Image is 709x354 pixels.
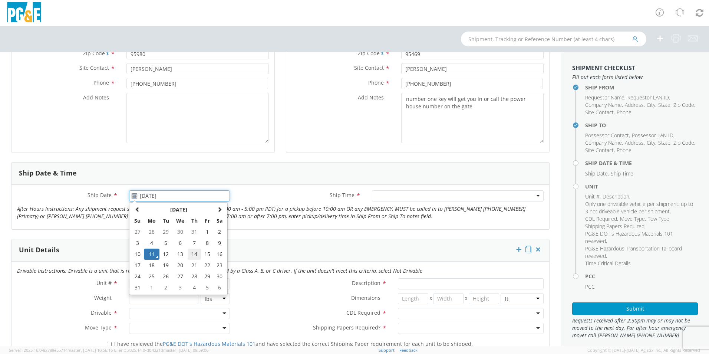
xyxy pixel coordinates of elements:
h3: Ship Date & Time [19,170,77,177]
img: pge-logo-06675f144f4cfa6a6814.png [6,2,43,24]
td: 23 [213,260,226,271]
span: Next Month [217,207,222,212]
input: Length [398,293,428,304]
input: Height [469,293,499,304]
h4: Ship Date & Time [585,160,698,166]
span: Shipping Papers Required? [313,324,380,331]
span: State [658,139,670,146]
td: 1 [201,226,214,237]
td: 8 [201,237,214,249]
li: , [627,94,670,101]
span: Dimensions [351,294,380,301]
span: Requests received after 2:30pm may or may not be moved to the next day. For after hour emergency ... [572,317,698,339]
td: 26 [159,271,172,282]
span: Unit # [585,193,600,200]
td: 29 [159,226,172,237]
td: 5 [201,282,214,293]
td: 5 [159,237,172,249]
a: Support [379,347,395,353]
span: Ship Time [330,191,354,199]
th: Tu [159,215,172,226]
span: Zip Code [358,50,380,57]
span: Ship Time [611,170,633,177]
td: 27 [131,226,144,237]
td: 24 [131,271,144,282]
td: 12 [159,249,172,260]
span: Address [625,101,644,108]
span: Fill out each form listed below [572,73,698,81]
li: , [585,109,615,116]
li: , [585,230,696,245]
span: Weight [94,294,112,301]
th: Fr [201,215,214,226]
td: 18 [144,260,159,271]
span: Tow Type [648,215,669,222]
td: 11 [144,249,159,260]
button: Submit [572,302,698,315]
span: City [647,139,655,146]
span: Add Notes [358,94,384,101]
input: Width [433,293,464,304]
span: Drivable [91,309,112,316]
td: 2 [159,282,172,293]
td: 7 [188,237,201,249]
li: , [585,245,696,260]
span: Site Contact [79,64,109,71]
li: , [603,193,630,200]
td: 17 [131,260,144,271]
a: Feedback [399,347,418,353]
td: 30 [172,226,188,237]
li: , [585,215,618,223]
td: 29 [201,271,214,282]
li: , [585,200,696,215]
span: Requestor Name [585,94,624,101]
span: Phone [617,147,631,154]
span: Ship Date [585,170,608,177]
span: Time Critical Details [585,260,631,267]
td: 25 [144,271,159,282]
span: Client: 2025.14.0-db4321d [114,347,208,353]
span: master, [DATE] 10:56:16 [67,347,113,353]
span: Only one driveable vehicle per shipment, up to 3 not driveable vehicle per shipment [585,200,693,215]
td: 27 [172,271,188,282]
li: , [585,193,601,200]
span: Requestor LAN ID [627,94,669,101]
td: 28 [188,271,201,282]
span: Possessor Contact [585,132,629,139]
span: Add Notes [83,94,109,101]
li: , [625,139,645,147]
span: Server: 2025.16.0-82789e55714 [9,347,113,353]
span: X [428,293,433,304]
td: 3 [172,282,188,293]
td: 22 [201,260,214,271]
strong: Shipment Checklist [572,64,635,72]
span: Shipping Papers Required [585,223,644,230]
td: 14 [188,249,201,260]
td: 16 [213,249,226,260]
td: 4 [144,237,159,249]
td: 1 [144,282,159,293]
td: 9 [213,237,226,249]
td: 21 [188,260,201,271]
h4: Ship To [585,122,698,128]
span: PG&E Hazardous Transportation Tailboard reviewed [585,245,682,259]
h3: Unit Details [19,246,59,254]
th: Select Month [144,204,213,215]
td: 4 [188,282,201,293]
i: Drivable Instructions: Drivable is a unit that is roadworthy and can be driven over the road by a... [17,267,422,274]
td: 6 [172,237,188,249]
span: Phone [368,79,384,86]
input: I have reviewed thePG&E DOT's Hazardous Materials 101and have selected the correct Shipping Paper... [107,342,112,347]
th: Su [131,215,144,226]
li: , [620,215,646,223]
td: 31 [188,226,201,237]
td: 2 [213,226,226,237]
li: , [648,215,670,223]
li: , [585,147,615,154]
td: 28 [144,226,159,237]
span: Possessor LAN ID [632,132,673,139]
input: Shipment, Tracking or Reference Number (at least 4 chars) [461,32,646,46]
li: , [585,132,630,139]
span: Description [603,193,629,200]
li: , [647,139,656,147]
